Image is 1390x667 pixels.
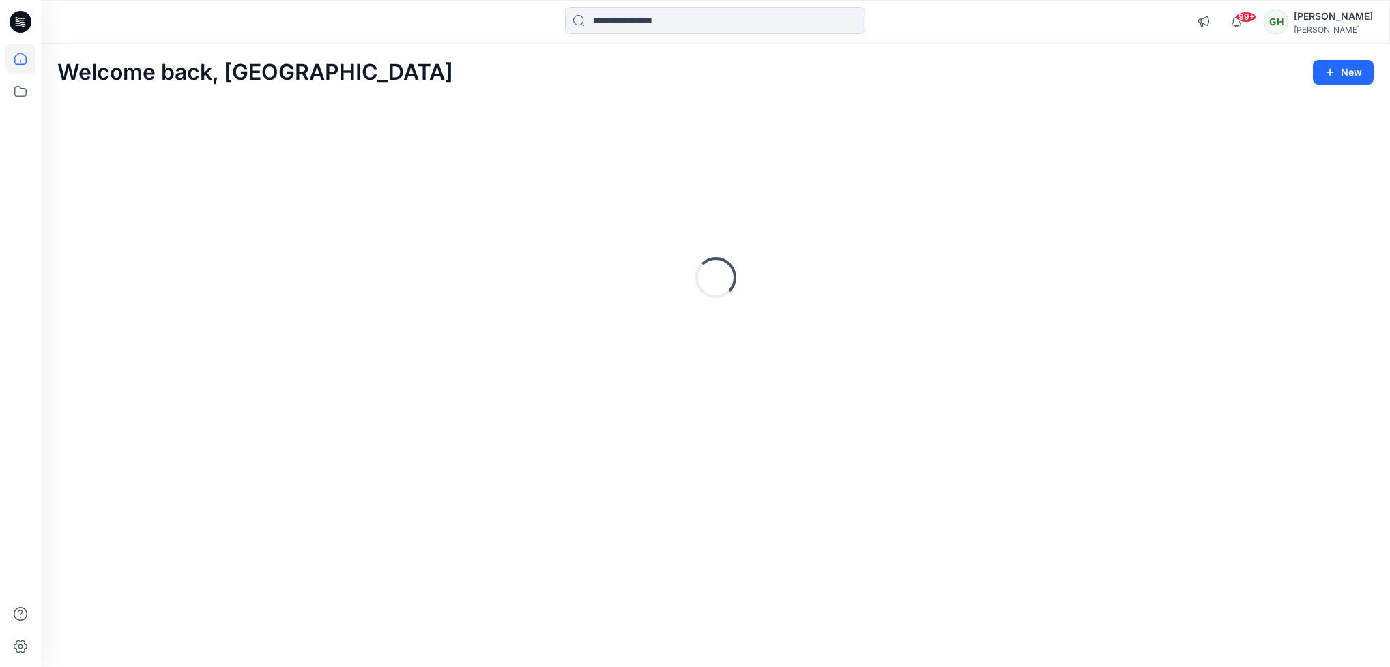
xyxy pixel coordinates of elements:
button: New [1313,60,1374,85]
span: 99+ [1236,12,1256,23]
div: [PERSON_NAME] [1294,25,1373,35]
div: GH [1264,10,1288,34]
div: [PERSON_NAME] [1294,8,1373,25]
h2: Welcome back, [GEOGRAPHIC_DATA] [57,60,453,85]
